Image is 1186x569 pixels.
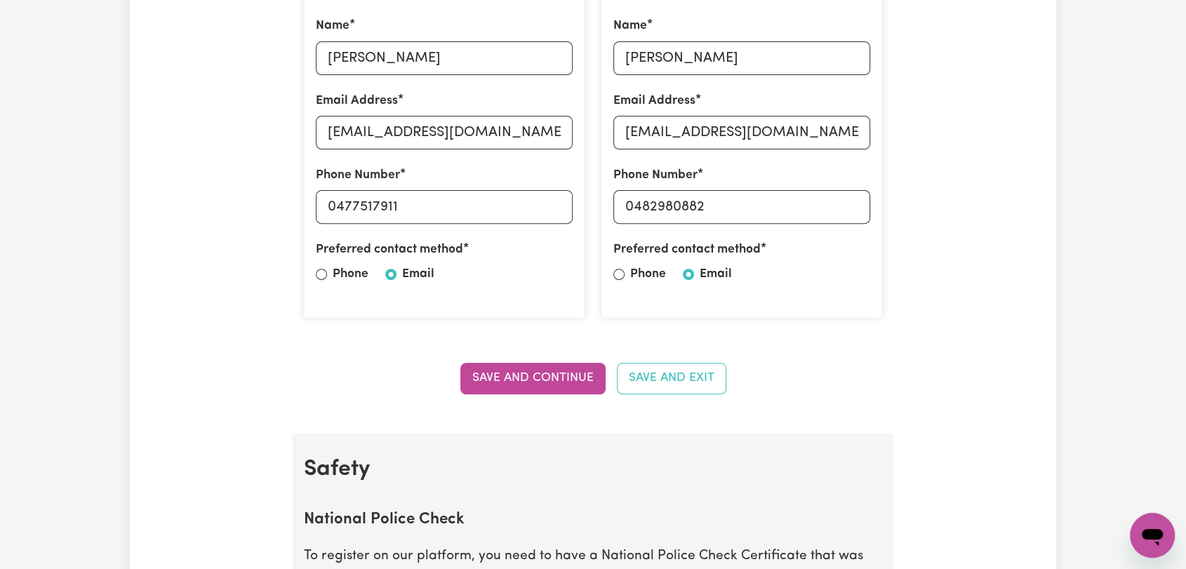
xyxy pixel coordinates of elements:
label: Preferred contact method [316,241,463,259]
label: Phone [630,265,666,283]
label: Phone [333,265,368,283]
label: Email Address [316,92,398,110]
label: Name [316,17,349,35]
h2: National Police Check [304,511,882,530]
h2: Safety [304,456,882,483]
iframe: Button to launch messaging window [1130,513,1175,558]
button: Save and Exit [617,363,726,394]
label: Email [700,265,732,283]
label: Email Address [613,92,695,110]
label: Phone Number [613,166,698,185]
label: Email [402,265,434,283]
label: Name [613,17,647,35]
label: Preferred contact method [613,241,761,259]
button: Save and Continue [460,363,606,394]
label: Phone Number [316,166,400,185]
